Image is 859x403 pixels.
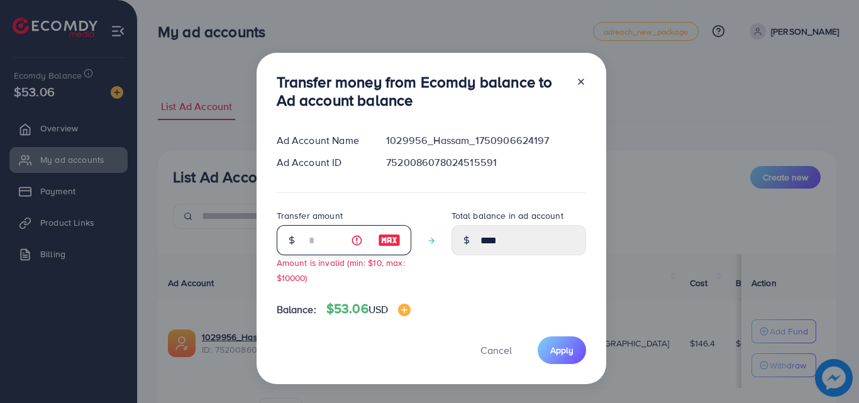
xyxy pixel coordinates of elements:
[277,257,405,283] small: Amount is invalid (min: $10, max: $10000)
[277,73,566,109] h3: Transfer money from Ecomdy balance to Ad account balance
[378,233,401,248] img: image
[480,343,512,357] span: Cancel
[398,304,411,316] img: image
[277,209,343,222] label: Transfer amount
[376,155,596,170] div: 7520086078024515591
[465,336,528,363] button: Cancel
[277,302,316,317] span: Balance:
[369,302,388,316] span: USD
[267,133,377,148] div: Ad Account Name
[538,336,586,363] button: Apply
[267,155,377,170] div: Ad Account ID
[550,344,574,356] span: Apply
[376,133,596,148] div: 1029956_Hassam_1750906624197
[326,301,411,317] h4: $53.06
[452,209,563,222] label: Total balance in ad account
